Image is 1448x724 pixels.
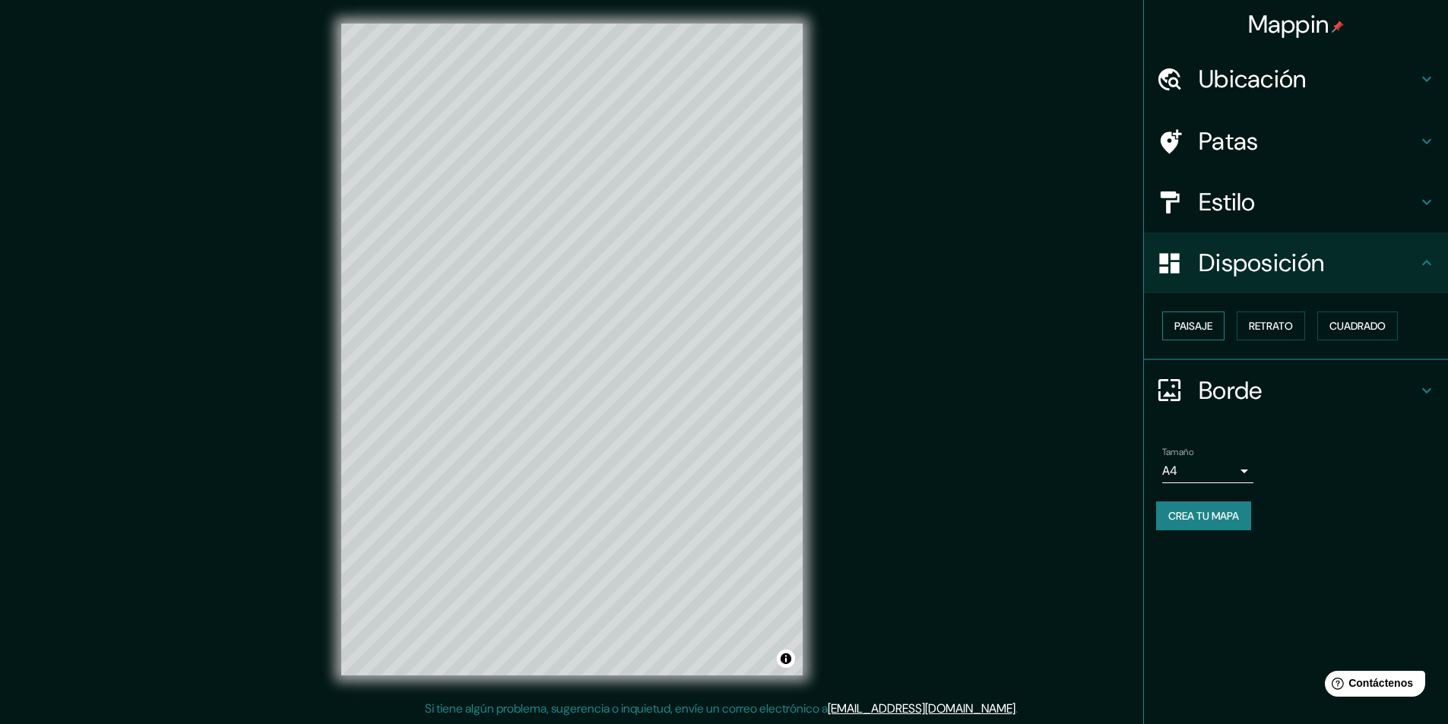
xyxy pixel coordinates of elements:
[1162,446,1193,458] font: Tamaño
[1317,311,1398,340] button: Cuadrado
[1156,501,1251,530] button: Crea tu mapa
[777,650,795,668] button: Activar o desactivar atribución
[1249,319,1293,333] font: Retrato
[1199,375,1263,406] font: Borde
[1199,125,1259,157] font: Patas
[1144,172,1448,232] div: Estilo
[1144,360,1448,421] div: Borde
[1162,463,1177,479] font: A4
[425,700,828,716] font: Si tiene algún problema, sugerencia o inquietud, envíe un correo electrónico a
[1332,21,1344,33] img: pin-icon.png
[1144,49,1448,109] div: Ubicación
[828,700,1016,716] a: [EMAIL_ADDRESS][DOMAIN_NAME]
[1162,311,1225,340] button: Paisaje
[1199,186,1256,218] font: Estilo
[1199,63,1307,95] font: Ubicación
[1020,700,1023,716] font: .
[1248,8,1329,40] font: Mappin
[1237,311,1305,340] button: Retrato
[1018,700,1020,716] font: .
[1168,509,1239,523] font: Crea tu mapa
[1199,247,1324,279] font: Disposición
[1144,111,1448,172] div: Patas
[1016,700,1018,716] font: .
[1144,232,1448,293] div: Disposición
[1174,319,1212,333] font: Paisaje
[1329,319,1386,333] font: Cuadrado
[1313,665,1431,707] iframe: Lanzador de widgets de ayuda
[1162,459,1253,483] div: A4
